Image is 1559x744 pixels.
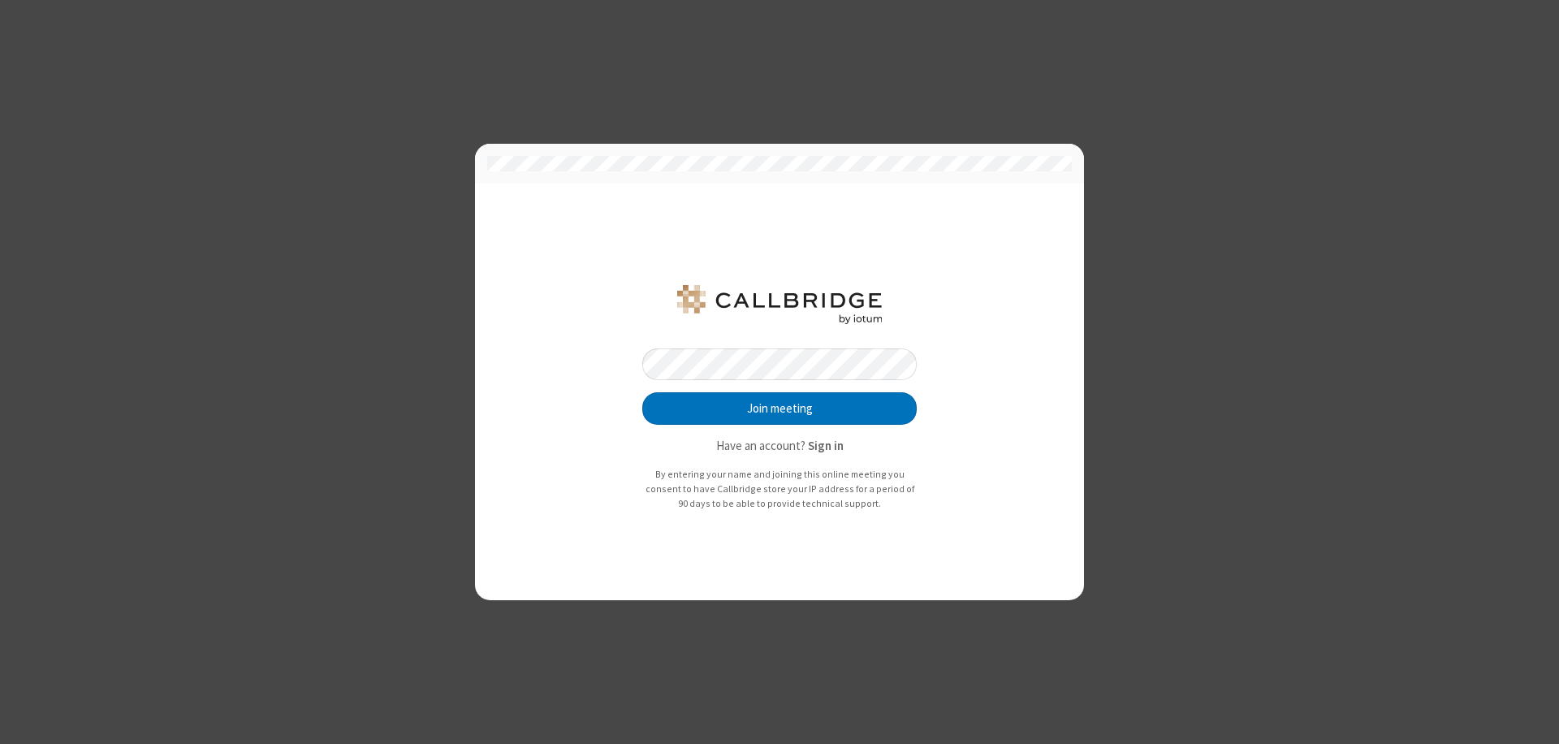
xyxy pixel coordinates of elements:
img: QA Selenium DO NOT DELETE OR CHANGE [674,285,885,324]
p: By entering your name and joining this online meeting you consent to have Callbridge store your I... [642,467,917,510]
strong: Sign in [808,438,844,453]
p: Have an account? [642,437,917,456]
button: Sign in [808,437,844,456]
button: Join meeting [642,392,917,425]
